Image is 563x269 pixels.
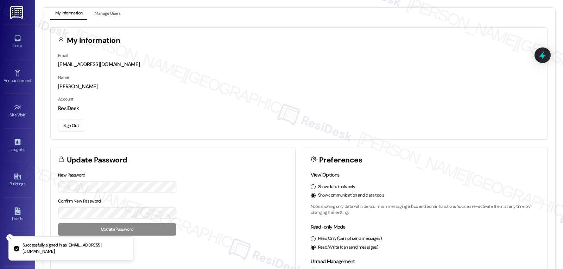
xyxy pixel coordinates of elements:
label: Read Only (cannot send messages) [318,236,382,242]
h3: My Information [67,37,120,44]
a: Buildings [4,171,32,190]
label: Confirm New Password [58,198,101,204]
button: Close toast [6,234,13,241]
label: View Options [311,172,340,178]
a: Inbox [4,32,32,51]
label: Email [58,53,68,58]
label: Read-only Mode [311,224,346,230]
label: Read/Write (can send messages) [318,244,379,251]
a: Site Visit • [4,102,32,121]
p: Successfully signed in as [EMAIL_ADDRESS][DOMAIN_NAME] [23,242,128,255]
p: Note: showing only data will hide your main messaging inbox and admin functions. You can re-activ... [311,204,540,216]
label: New Password [58,172,86,178]
a: Insights • [4,136,32,155]
button: My Information [50,8,87,20]
div: ResiDesk [58,105,540,112]
h3: Preferences [319,156,362,164]
button: Sign Out [58,120,84,132]
span: • [31,77,32,82]
div: [EMAIL_ADDRESS][DOMAIN_NAME] [58,61,540,68]
label: Account [58,96,74,102]
span: • [25,111,26,116]
label: Unread Management [311,258,355,264]
label: Name [58,75,69,80]
h3: Update Password [67,156,127,164]
span: • [24,146,25,151]
a: Leads [4,205,32,224]
label: Show communication and data tools [318,192,384,199]
label: Show data tools only [318,184,355,190]
a: Templates • [4,240,32,259]
div: [PERSON_NAME] [58,83,540,90]
button: Manage Users [90,8,125,20]
img: ResiDesk Logo [10,6,25,19]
